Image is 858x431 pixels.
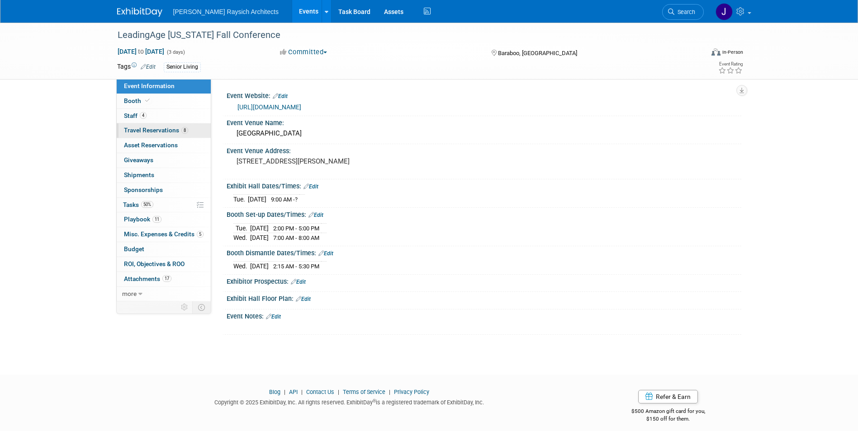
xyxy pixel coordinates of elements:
[722,49,743,56] div: In-Person
[248,195,266,204] td: [DATE]
[117,138,211,153] a: Asset Reservations
[140,112,147,119] span: 4
[227,246,741,258] div: Booth Dismantle Dates/Times:
[277,47,331,57] button: Committed
[498,50,577,56] span: Baraboo, [GEOGRAPHIC_DATA]
[117,47,165,56] span: [DATE] [DATE]
[117,227,211,242] a: Misc. Expenses & Credits5
[299,389,305,395] span: |
[141,201,153,208] span: 50%
[662,4,704,20] a: Search
[117,198,211,212] a: Tasks50%
[141,64,156,70] a: Edit
[266,314,281,320] a: Edit
[269,389,280,395] a: Blog
[289,389,298,395] a: API
[718,62,743,66] div: Event Rating
[250,223,269,233] td: [DATE]
[181,127,188,134] span: 8
[177,301,193,313] td: Personalize Event Tab Strip
[233,233,250,243] td: Wed.
[124,97,152,104] span: Booth
[162,275,171,282] span: 17
[117,123,211,138] a: Travel Reservations8
[233,126,735,141] div: [GEOGRAPHIC_DATA]
[124,275,171,282] span: Attachments
[233,223,250,233] td: Tue.
[117,272,211,286] a: Attachments17
[122,290,137,297] span: more
[638,390,698,403] a: Refer & Earn
[227,179,741,191] div: Exhibit Hall Dates/Times:
[124,215,161,223] span: Playbook
[227,89,741,101] div: Event Website:
[237,157,431,165] pre: [STREET_ADDRESS][PERSON_NAME]
[164,62,201,72] div: Senior Living
[117,153,211,168] a: Giveaways
[114,27,690,43] div: LeadingAge [US_STATE] Fall Conference
[308,212,323,218] a: Edit
[117,287,211,301] a: more
[192,301,211,313] td: Toggle Event Tabs
[711,48,721,56] img: Format-Inperson.png
[152,216,161,223] span: 11
[273,263,319,270] span: 2:15 AM - 5:30 PM
[273,234,319,241] span: 7:00 AM - 8:00 AM
[394,389,429,395] a: Privacy Policy
[145,98,150,103] i: Booth reservation complete
[387,389,393,395] span: |
[291,279,306,285] a: Edit
[227,309,741,321] div: Event Notes:
[650,47,744,61] div: Event Format
[282,389,288,395] span: |
[117,242,211,257] a: Budget
[250,262,269,271] td: [DATE]
[674,9,695,15] span: Search
[124,171,154,178] span: Shipments
[124,141,178,149] span: Asset Reservations
[227,144,741,155] div: Event Venue Address:
[124,245,144,253] span: Budget
[595,402,741,422] div: $500 Amazon gift card for you,
[250,233,269,243] td: [DATE]
[233,195,248,204] td: Tue.
[124,260,185,267] span: ROI, Objectives & ROO
[318,250,333,257] a: Edit
[117,168,211,183] a: Shipments
[273,93,288,99] a: Edit
[124,186,163,193] span: Sponsorships
[124,230,204,238] span: Misc. Expenses & Credits
[117,183,211,197] a: Sponsorships
[716,3,733,20] img: Jenna Hammer
[271,196,298,203] span: 9:00 AM -
[124,156,153,164] span: Giveaways
[273,225,319,232] span: 2:00 PM - 5:00 PM
[124,126,188,134] span: Travel Reservations
[343,389,385,395] a: Terms of Service
[117,109,211,123] a: Staff4
[227,275,741,286] div: Exhibitor Prospectus:
[227,208,741,220] div: Booth Set-up Dates/Times:
[237,103,301,111] a: [URL][DOMAIN_NAME]
[296,296,311,302] a: Edit
[233,262,250,271] td: Wed.
[166,49,185,55] span: (3 days)
[306,389,334,395] a: Contact Us
[117,212,211,227] a: Playbook11
[295,196,298,203] span: ?
[173,8,279,15] span: [PERSON_NAME] Raysich Architects
[227,116,741,127] div: Event Venue Name:
[124,112,147,119] span: Staff
[303,183,318,190] a: Edit
[117,62,156,72] td: Tags
[227,292,741,304] div: Exhibit Hall Floor Plan:
[117,257,211,272] a: ROI, Objectives & ROO
[373,398,376,403] sup: ®
[117,396,582,407] div: Copyright © 2025 ExhibitDay, Inc. All rights reserved. ExhibitDay is a registered trademark of Ex...
[137,48,145,55] span: to
[336,389,341,395] span: |
[124,82,175,89] span: Event Information
[117,79,211,94] a: Event Information
[595,415,741,423] div: $150 off for them.
[197,231,204,238] span: 5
